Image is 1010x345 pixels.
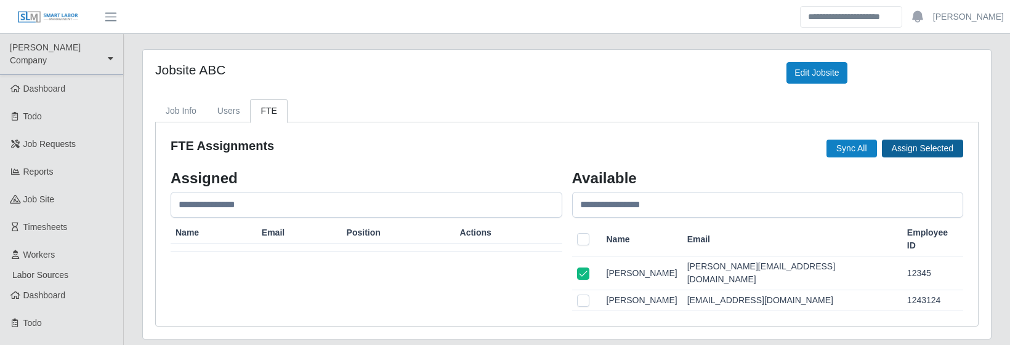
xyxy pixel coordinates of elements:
[602,290,682,311] td: [PERSON_NAME]
[800,6,902,28] input: Search
[572,169,964,187] h3: Available
[23,139,76,149] span: Job Requests
[460,226,491,239] span: Actions
[786,62,847,84] a: Edit Jobsite
[682,290,902,311] td: [EMAIL_ADDRESS][DOMAIN_NAME]
[347,226,381,239] span: Position
[155,99,207,123] a: Job Info
[902,256,963,290] td: 12345
[207,99,251,123] a: Users
[687,233,710,246] span: Email
[602,256,682,290] td: [PERSON_NAME]
[23,222,68,232] span: Timesheets
[882,140,963,157] button: Assign Selected
[23,167,54,176] span: Reports
[826,140,877,157] button: Sync All
[23,194,55,204] span: job site
[171,137,274,154] h2: FTE Assignments
[902,290,963,311] td: 1243124
[23,111,42,121] span: Todo
[682,256,902,290] td: [PERSON_NAME][EMAIL_ADDRESS][DOMAIN_NAME]
[250,99,287,123] a: FTE
[23,290,66,300] span: Dashboard
[907,226,958,252] span: Employee ID
[23,84,66,93] span: Dashboard
[933,10,1004,23] a: [PERSON_NAME]
[12,270,68,280] span: Labor Sources
[262,226,285,239] span: Email
[171,169,562,187] h3: Assigned
[23,250,55,260] span: Workers
[607,233,630,246] span: Name
[23,318,42,328] span: Todo
[17,10,79,24] img: SLM Logo
[155,62,768,77] h4: Jobsite ABC
[176,226,199,239] span: Name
